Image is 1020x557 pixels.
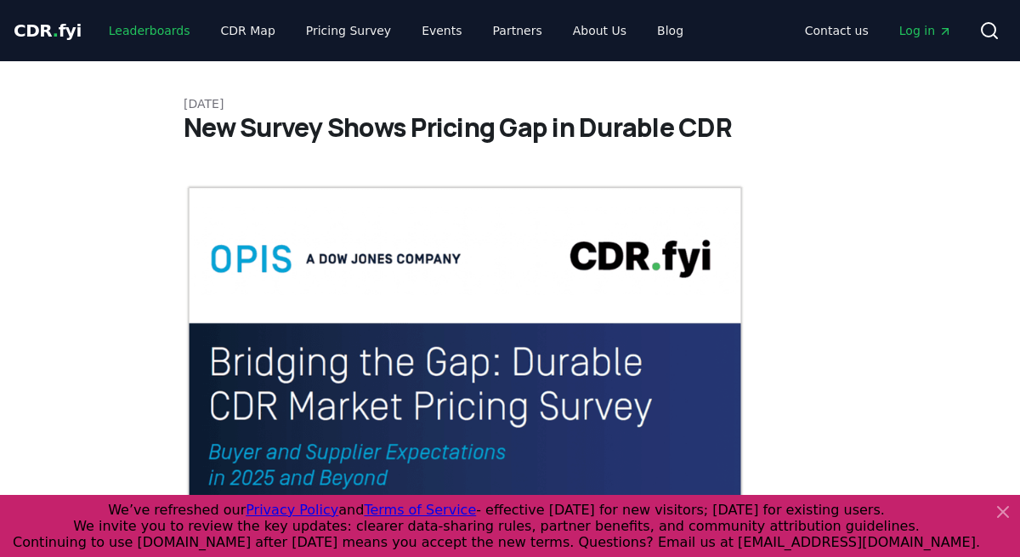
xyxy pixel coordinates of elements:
a: Contact us [791,15,882,46]
nav: Main [791,15,966,46]
span: . [53,20,59,41]
a: Pricing Survey [292,15,405,46]
span: CDR fyi [14,20,82,41]
p: [DATE] [184,95,836,112]
a: Partners [479,15,556,46]
a: Leaderboards [95,15,204,46]
a: Events [408,15,475,46]
a: CDR.fyi [14,19,82,43]
a: Blog [643,15,697,46]
a: CDR Map [207,15,289,46]
a: Log in [886,15,966,46]
nav: Main [95,15,697,46]
span: Log in [899,22,952,39]
a: About Us [559,15,640,46]
h1: New Survey Shows Pricing Gap in Durable CDR [184,112,836,143]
